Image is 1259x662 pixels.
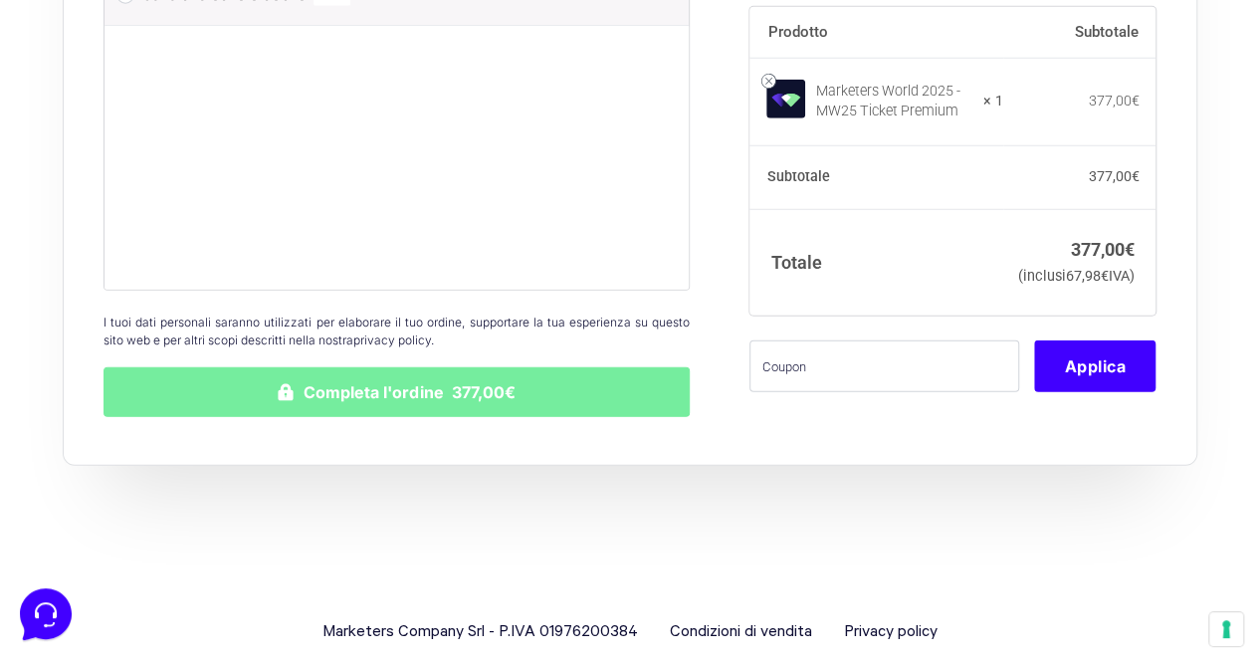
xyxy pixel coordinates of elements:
[1209,612,1243,646] button: Le tue preferenze relative al consenso per le tecnologie di tracciamento
[60,507,94,525] p: Home
[96,111,135,151] img: dark
[1018,268,1135,285] small: (inclusi IVA)
[16,479,138,525] button: Home
[64,111,104,151] img: dark
[749,209,1003,316] th: Totale
[1003,6,1156,58] th: Subtotale
[1088,93,1139,109] bdi: 377,00
[32,111,72,151] img: dark
[1034,340,1155,392] button: Applica
[844,619,938,646] a: Privacy policy
[32,167,366,207] button: Inizia una conversazione
[45,290,325,310] input: Cerca un articolo...
[670,619,812,646] a: Condizioni di vendita
[983,92,1003,111] strong: × 1
[32,247,155,263] span: Trova una risposta
[32,80,169,96] span: Le tue conversazioni
[1125,238,1135,259] span: €
[749,145,1003,209] th: Subtotale
[1088,168,1139,184] bdi: 377,00
[260,479,382,525] button: Aiuto
[749,340,1019,392] input: Coupon
[322,619,638,646] span: Marketers Company Srl - P.IVA 01976200384
[1071,238,1135,259] bdi: 377,00
[749,6,1003,58] th: Prodotto
[307,507,335,525] p: Aiuto
[815,82,970,121] div: Marketers World 2025 - MW25 Ticket Premium
[172,507,226,525] p: Messaggi
[129,179,294,195] span: Inizia una conversazione
[104,314,691,349] p: I tuoi dati personali saranno utilizzati per elaborare il tuo ordine, supportare la tua esperienz...
[16,584,76,644] iframe: Customerly Messenger Launcher
[353,332,431,347] a: privacy policy
[104,367,691,417] button: Completa l'ordine 377,00€
[120,42,666,270] iframe: Casella di inserimento pagamento sicuro con carta
[1131,168,1139,184] span: €
[1101,268,1109,285] span: €
[138,479,261,525] button: Messaggi
[16,16,334,48] h2: Ciao da Marketers 👋
[766,79,805,117] img: Marketers World 2025 - MW25 Ticket Premium
[1131,93,1139,109] span: €
[1066,268,1109,285] span: 67,98
[212,247,366,263] a: Apri Centro Assistenza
